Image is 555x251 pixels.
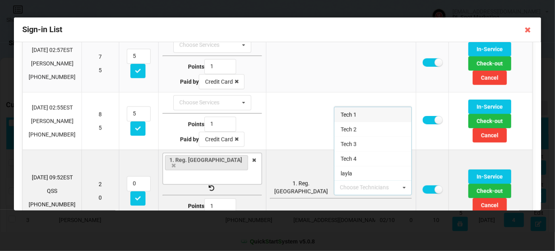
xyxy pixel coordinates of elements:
[27,46,78,54] p: [DATE] 02:57 EST
[177,98,231,107] div: Choose Services
[86,66,115,74] p: 5
[27,174,78,181] p: [DATE] 09:52 EST
[468,114,511,128] button: Check-out
[468,184,511,198] button: Check-out
[473,198,507,212] button: Cancel
[204,199,236,214] input: Type Points
[127,106,151,122] input: Redeem
[341,112,357,118] span: Tech 1
[27,60,78,68] p: [PERSON_NAME]
[180,79,199,85] b: Paid by
[205,137,233,142] div: Credit Card
[270,180,332,195] div: 1. Reg. [GEOGRAPHIC_DATA]
[341,126,357,133] span: Tech 2
[473,71,507,85] button: Cancel
[27,117,78,125] p: [PERSON_NAME]
[86,194,115,202] p: 0
[188,63,204,70] b: Points
[27,104,78,112] p: [DATE] 02:55 EST
[127,49,151,64] input: Redeem
[127,176,151,191] input: Redeem
[204,59,236,74] input: Type Points
[468,56,511,71] button: Check-out
[86,53,115,61] p: 7
[341,156,357,162] span: Tech 4
[188,203,204,209] b: Points
[205,79,233,85] div: Credit Card
[177,41,231,50] div: Choose Services
[468,170,511,184] button: In-Service
[468,100,511,114] button: In-Service
[341,170,352,177] span: layla
[27,187,78,195] p: QSS
[86,124,115,132] p: 5
[14,17,541,42] div: Sign-in List
[86,110,115,118] p: 8
[27,201,78,209] p: [PHONE_NUMBER]
[341,141,357,147] span: Tech 3
[86,180,115,188] p: 2
[27,131,78,139] p: [PHONE_NUMBER]
[468,42,511,56] button: In-Service
[188,121,204,127] b: Points
[165,155,248,170] a: 1. Reg. [GEOGRAPHIC_DATA]
[204,117,236,132] input: Type Points
[473,128,507,143] button: Cancel
[27,73,78,81] p: [PHONE_NUMBER]
[180,136,199,143] b: Paid by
